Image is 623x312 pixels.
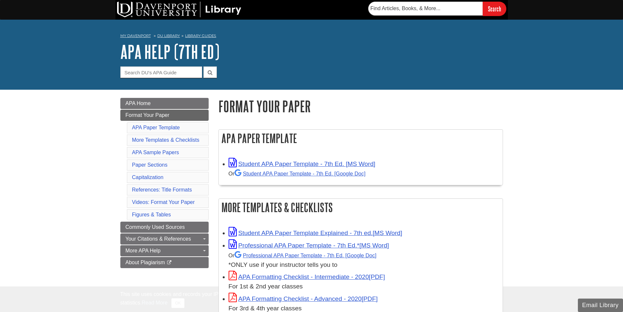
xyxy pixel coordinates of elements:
div: For 1st & 2nd year classes [229,282,499,291]
a: About Plagiarism [120,257,209,268]
button: Email Library [578,299,623,312]
span: Commonly Used Sources [126,224,185,230]
small: Or [229,252,376,258]
a: Link opens in new window [229,295,378,302]
span: More APA Help [126,248,161,253]
span: Format Your Paper [126,112,169,118]
h1: Format Your Paper [218,98,503,115]
div: *ONLY use if your instructor tells you to [229,250,499,270]
div: Guide Page Menu [120,98,209,268]
a: Student APA Paper Template - 7th Ed. [Google Doc] [234,171,366,176]
a: More APA Help [120,245,209,256]
a: Your Citations & References [120,233,209,245]
span: Your Citations & References [126,236,191,242]
a: Read More [142,300,167,305]
a: Videos: Format Your Paper [132,199,195,205]
img: DU Library [117,2,241,17]
a: Library Guides [185,33,216,38]
a: Link opens in new window [229,273,385,280]
small: Or [229,171,366,176]
a: References: Title Formats [132,187,192,193]
a: Professional APA Paper Template - 7th Ed. [234,252,376,258]
a: Figures & Tables [132,212,171,217]
input: Search DU's APA Guide [120,66,202,78]
a: Format Your Paper [120,110,209,121]
input: Find Articles, Books, & More... [368,2,483,15]
input: Search [483,2,506,16]
h2: APA Paper Template [219,130,503,147]
a: Capitalization [132,174,164,180]
a: My Davenport [120,33,151,39]
a: APA Sample Papers [132,150,179,155]
nav: breadcrumb [120,31,503,42]
h2: More Templates & Checklists [219,199,503,216]
a: Link opens in new window [229,242,389,249]
a: Link opens in new window [229,229,402,236]
span: About Plagiarism [126,260,165,265]
a: APA Home [120,98,209,109]
button: Close [171,298,184,308]
a: Paper Sections [132,162,168,168]
i: This link opens in a new window [166,261,172,265]
a: DU Library [157,33,180,38]
a: More Templates & Checklists [132,137,199,143]
form: Searches DU Library's articles, books, and more [368,2,506,16]
div: This site uses cookies and records your IP address for usage statistics. Additionally, we use Goo... [120,290,503,308]
a: Commonly Used Sources [120,222,209,233]
a: Link opens in new window [229,160,375,167]
span: APA Home [126,101,151,106]
a: APA Paper Template [132,125,180,130]
a: APA Help (7th Ed) [120,42,219,62]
